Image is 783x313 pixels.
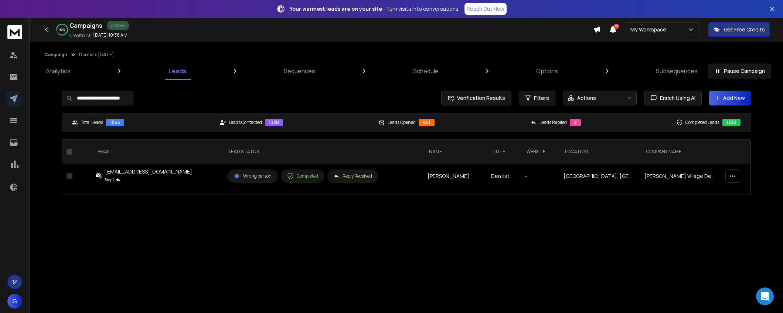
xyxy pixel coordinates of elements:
a: Sequences [279,62,320,80]
p: – Turn visits into conversations [290,5,459,13]
th: NAME [423,140,486,164]
div: Open Intercom Messenger [756,287,774,305]
a: Options [532,62,562,80]
a: Subsequences [651,62,702,80]
td: Dentist [487,164,521,189]
span: Enrich Using AI [657,94,695,102]
div: 461 [419,119,435,126]
p: 86 % [59,27,65,32]
td: [GEOGRAPHIC_DATA], [GEOGRAPHIC_DATA], [GEOGRAPHIC_DATA] [559,164,640,189]
div: Active [107,21,129,30]
p: Sequences [284,67,315,75]
a: Reach Out Now [464,3,507,15]
button: G [7,294,22,309]
a: Leads [164,62,191,80]
button: Add New [709,91,751,105]
td: - [521,164,559,189]
p: [DATE] 10:36 AM [93,32,127,38]
div: 1545 [106,119,124,126]
p: My Workspace [630,26,669,33]
h1: Campaigns [69,21,102,30]
span: Filters [534,94,549,102]
th: location [559,140,640,164]
button: Get Free Credits [708,22,770,37]
p: Leads Opened [388,120,416,125]
button: Verification Results [441,91,511,105]
div: 2 [570,119,581,126]
div: Completed [287,173,318,179]
p: Created At: [69,33,92,38]
span: Verification Results [454,94,505,102]
p: Dentists [DATE] [79,52,114,58]
p: Reach Out Now [467,5,504,13]
button: Enrich Using AI [644,91,702,105]
p: Options [536,67,558,75]
img: logo [7,25,22,39]
a: Schedule [409,62,443,80]
p: Schedule [413,67,439,75]
button: Campaign [44,52,67,58]
p: Completed Leads [685,120,719,125]
p: Analytics [46,67,71,75]
div: 1330 [265,119,283,126]
p: Actions [577,94,596,102]
th: Company Name [640,140,721,164]
th: LEAD STATUS [223,140,423,164]
p: Get Free Credits [724,26,765,33]
p: Subsequences [656,67,698,75]
div: 1330 [722,119,741,126]
strong: Your warmest leads are on your site [290,5,382,12]
div: [EMAIL_ADDRESS][DOMAIN_NAME] [105,168,192,175]
button: Filters [519,91,555,105]
p: Leads [168,67,186,75]
p: Leads Contacted [229,120,262,125]
th: EMAIL [92,140,223,164]
p: Total Leads [81,120,103,125]
th: title [487,140,521,164]
span: 12 [614,24,619,29]
a: Analytics [41,62,75,80]
td: [PERSON_NAME] Village Dental Practice [640,164,721,189]
td: [PERSON_NAME] [423,164,486,189]
p: Leads Replied [539,120,567,125]
div: Reply Received [334,173,372,179]
th: website [521,140,559,164]
div: Wrong person [234,173,272,179]
button: Pause Campaign [708,64,771,78]
p: Step 1 [105,176,114,184]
